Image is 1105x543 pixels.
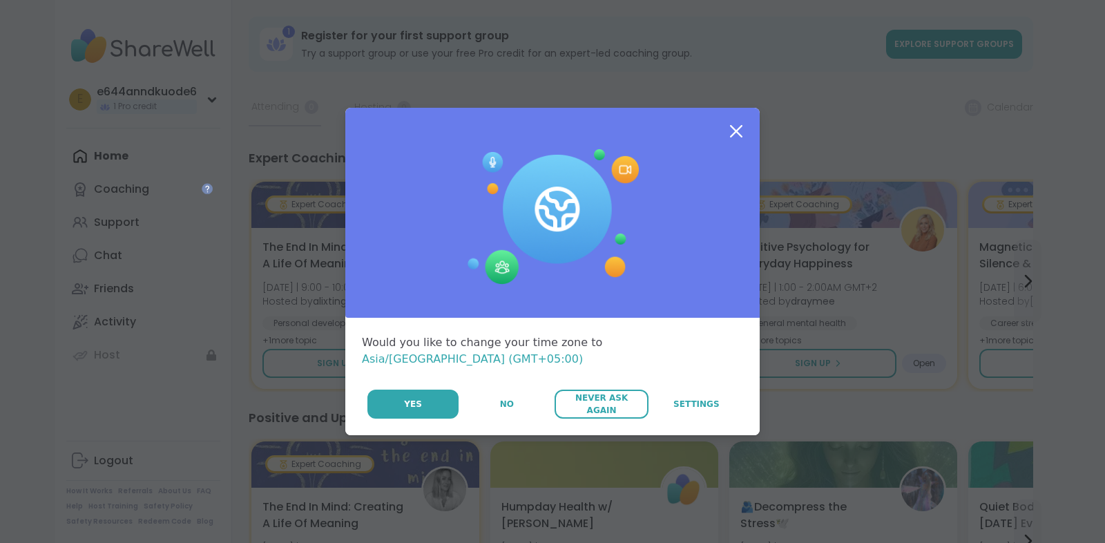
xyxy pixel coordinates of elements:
button: Never Ask Again [555,390,648,419]
img: Session Experience [466,149,639,285]
span: Settings [673,398,720,410]
a: Settings [650,390,743,419]
iframe: Spotlight [202,183,213,194]
button: No [460,390,553,419]
span: No [500,398,514,410]
span: Yes [404,398,422,410]
button: Yes [367,390,459,419]
span: Never Ask Again [561,392,641,417]
div: Would you like to change your time zone to [362,334,743,368]
span: Asia/[GEOGRAPHIC_DATA] (GMT+05:00) [362,352,583,365]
